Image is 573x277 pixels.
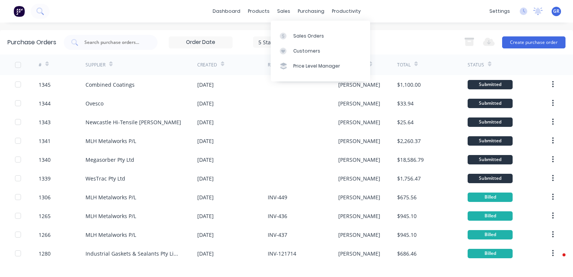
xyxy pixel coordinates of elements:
[338,137,380,145] div: [PERSON_NAME]
[268,193,287,201] div: INV-449
[338,156,380,164] div: [PERSON_NAME]
[397,137,421,145] div: $2,260.37
[397,175,421,182] div: $1,756.47
[338,212,380,220] div: [PERSON_NAME]
[338,118,380,126] div: [PERSON_NAME]
[338,193,380,201] div: [PERSON_NAME]
[85,212,136,220] div: MLH Metalworks P/L
[85,62,105,68] div: Supplier
[85,175,125,182] div: WesTrac Pty Ltd
[271,28,370,43] a: Sales Orders
[85,156,134,164] div: Megasorber Pty Ltd
[338,99,380,107] div: [PERSON_NAME]
[468,193,513,202] div: Billed
[39,193,51,201] div: 1306
[39,99,51,107] div: 1344
[486,6,514,17] div: settings
[85,99,103,107] div: Ovesco
[244,6,273,17] div: products
[293,63,340,69] div: Price Level Manager
[502,36,565,48] button: Create purchase order
[468,62,484,68] div: Status
[273,6,294,17] div: sales
[294,6,328,17] div: purchasing
[197,81,214,89] div: [DATE]
[468,211,513,221] div: Billed
[197,118,214,126] div: [DATE]
[547,251,565,269] iframe: Intercom live chat
[397,156,424,164] div: $18,586.79
[328,6,364,17] div: productivity
[197,250,214,257] div: [DATE]
[85,137,136,145] div: MLH Metalworks P/L
[13,6,25,17] img: Factory
[397,212,417,220] div: $945.10
[197,156,214,164] div: [DATE]
[209,6,244,17] a: dashboard
[258,38,312,46] div: 5 Statuses
[397,99,414,107] div: $33.94
[338,175,380,182] div: [PERSON_NAME]
[39,81,51,89] div: 1345
[268,250,296,257] div: INV-121714
[39,212,51,220] div: 1265
[197,212,214,220] div: [DATE]
[271,59,370,74] a: Price Level Manager
[397,118,414,126] div: $25.64
[169,37,232,48] input: Order Date
[468,80,513,89] div: Submitted
[468,117,513,127] div: Submitted
[468,99,513,108] div: Submitted
[338,81,380,89] div: [PERSON_NAME]
[293,33,324,39] div: Sales Orders
[468,136,513,146] div: Submitted
[39,118,51,126] div: 1343
[197,231,214,239] div: [DATE]
[397,81,421,89] div: $1,100.00
[85,193,136,201] div: MLH Metalworks P/L
[468,174,513,183] div: Submitted
[85,118,181,126] div: Newcastle Hi-Tensile [PERSON_NAME]
[338,250,380,257] div: [PERSON_NAME]
[39,62,42,68] div: #
[397,231,417,239] div: $945.10
[197,175,214,182] div: [DATE]
[468,230,513,239] div: Billed
[397,62,411,68] div: Total
[397,250,417,257] div: $686.46
[39,156,51,164] div: 1340
[468,155,513,164] div: Submitted
[271,44,370,59] a: Customers
[85,81,135,89] div: Combined Coatings
[268,231,287,239] div: INV-437
[468,249,513,258] div: Billed
[39,137,51,145] div: 1341
[268,212,287,220] div: INV-436
[85,250,182,257] div: Industrial Gaskets & Sealants Pty Limited
[197,193,214,201] div: [DATE]
[397,193,417,201] div: $675.56
[293,48,320,54] div: Customers
[84,39,146,46] input: Search purchase orders...
[7,38,56,47] div: Purchase Orders
[39,175,51,182] div: 1339
[85,231,136,239] div: MLH Metalworks P/L
[197,137,214,145] div: [DATE]
[39,231,51,239] div: 1266
[197,99,214,107] div: [DATE]
[197,62,217,68] div: Created
[553,8,559,15] span: GR
[39,250,51,257] div: 1280
[338,231,380,239] div: [PERSON_NAME]
[268,62,292,68] div: Reference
